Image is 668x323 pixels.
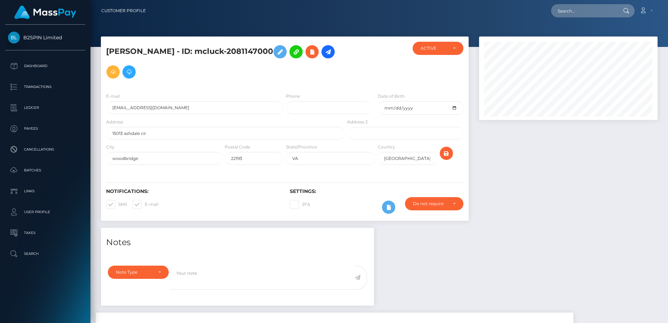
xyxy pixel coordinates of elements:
button: ACTIVE [413,42,463,55]
p: Ledger [8,103,82,113]
label: Address 2 [347,119,368,125]
a: Customer Profile [101,3,146,18]
a: Initiate Payout [321,45,335,58]
p: Batches [8,165,82,176]
h6: Notifications: [106,188,279,194]
label: 2FA [290,200,310,209]
label: Country [378,144,395,150]
a: Dashboard [5,57,85,75]
img: B2SPIN Limited [8,32,20,43]
span: B2SPIN Limited [5,34,85,41]
a: Ledger [5,99,85,116]
p: Payees [8,123,82,134]
label: State/Province [286,144,317,150]
label: Phone [286,93,300,99]
label: Date of Birth [378,93,405,99]
a: User Profile [5,203,85,221]
h4: Notes [106,236,369,249]
div: Do not require [413,201,447,207]
label: City [106,144,114,150]
h6: Settings: [290,188,463,194]
button: Do not require [405,197,463,210]
div: Note Type [116,269,153,275]
p: Search [8,249,82,259]
p: Cancellations [8,144,82,155]
a: Payees [5,120,85,137]
a: Batches [5,162,85,179]
div: ACTIVE [421,46,447,51]
p: Taxes [8,228,82,238]
p: Transactions [8,82,82,92]
label: Postal Code [225,144,250,150]
img: MassPay Logo [14,6,76,19]
p: Dashboard [8,61,82,71]
input: Search... [551,4,617,17]
p: Links [8,186,82,196]
label: E-mail [133,200,158,209]
label: E-mail [106,93,120,99]
a: Search [5,245,85,263]
a: Transactions [5,78,85,96]
h5: [PERSON_NAME] - ID: mcluck-2081147000 [106,42,341,82]
p: User Profile [8,207,82,217]
a: Links [5,183,85,200]
button: Note Type [108,266,169,279]
a: Cancellations [5,141,85,158]
a: Taxes [5,224,85,242]
label: SMS [106,200,127,209]
label: Address [106,119,123,125]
